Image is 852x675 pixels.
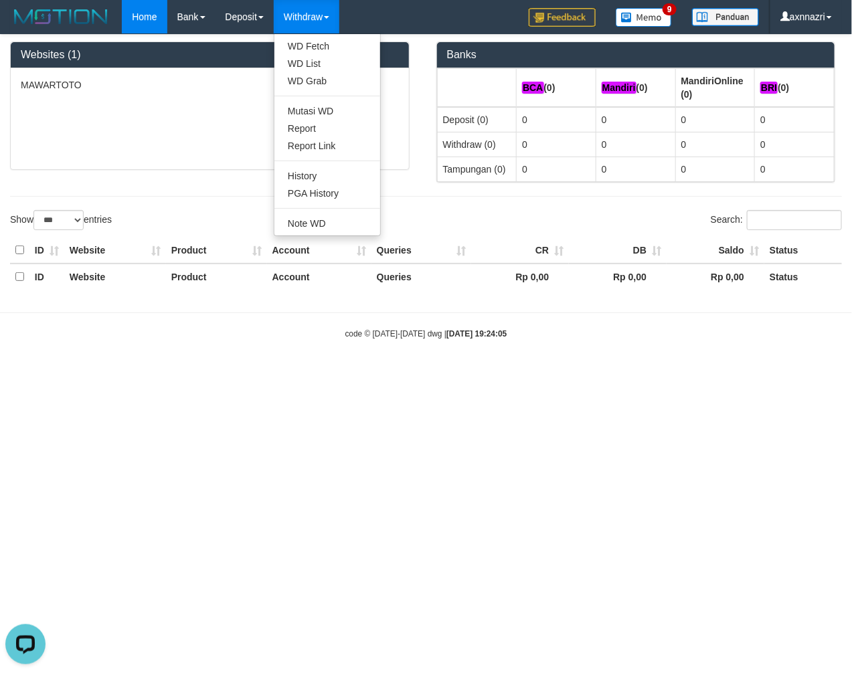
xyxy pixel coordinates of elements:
th: Group: activate to sort column ascending [675,68,755,107]
th: Rp 0,00 [471,264,569,290]
td: 0 [755,157,835,181]
th: Account [267,237,371,264]
th: Queries [371,237,472,264]
small: code © [DATE]-[DATE] dwg | [345,329,507,339]
th: Rp 0,00 [667,264,764,290]
h3: Banks [447,49,825,61]
a: Mutasi WD [274,102,380,120]
th: Group: activate to sort column ascending [517,68,596,107]
label: Search: [711,210,842,230]
a: WD Fetch [274,37,380,55]
th: DB [569,237,667,264]
span: 9 [663,3,677,15]
img: MOTION_logo.png [10,7,112,27]
td: 0 [675,132,755,157]
td: 0 [596,107,675,132]
button: Open LiveChat chat widget [5,5,46,45]
th: Queries [371,264,472,290]
td: 0 [517,157,596,181]
td: Tampungan (0) [437,157,517,181]
th: Website [64,237,166,264]
a: Report Link [274,137,380,155]
strong: [DATE] 19:24:05 [446,329,507,339]
td: 0 [755,107,835,132]
th: Website [64,264,166,290]
td: 0 [675,107,755,132]
th: Product [166,264,267,290]
th: Group: activate to sort column ascending [596,68,675,107]
td: 0 [675,157,755,181]
em: Mandiri [602,82,636,94]
td: Deposit (0) [437,107,517,132]
th: Status [764,237,842,264]
th: Product [166,237,267,264]
img: panduan.png [692,8,759,26]
h3: Websites (1) [21,49,399,61]
td: 0 [517,107,596,132]
td: 0 [596,157,675,181]
a: PGA History [274,185,380,202]
th: Status [764,264,842,290]
td: 0 [596,132,675,157]
th: CR [471,237,569,264]
a: Note WD [274,215,380,232]
th: ID [29,237,64,264]
a: History [274,167,380,185]
td: 0 [517,132,596,157]
em: BCA [522,82,543,94]
input: Search: [747,210,842,230]
th: ID [29,264,64,290]
a: Report [274,120,380,137]
th: Group: activate to sort column ascending [437,68,517,107]
em: BRI [760,82,778,94]
th: Rp 0,00 [569,264,667,290]
img: Button%20Memo.svg [616,8,672,27]
label: Show entries [10,210,112,230]
th: Group: activate to sort column ascending [755,68,835,107]
a: WD List [274,55,380,72]
th: Saldo [667,237,764,264]
p: MAWARTOTO [21,78,399,92]
select: Showentries [33,210,84,230]
img: Feedback.jpg [529,8,596,27]
td: 0 [755,132,835,157]
a: WD Grab [274,72,380,90]
th: Account [267,264,371,290]
td: Withdraw (0) [437,132,517,157]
